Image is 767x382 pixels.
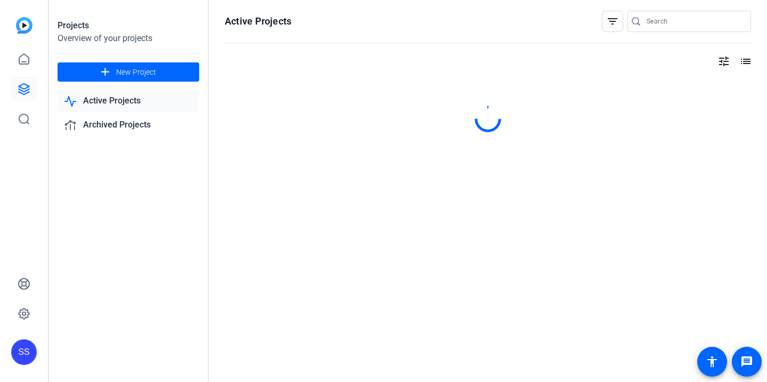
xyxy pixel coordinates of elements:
[58,32,199,45] div: Overview of your projects
[99,66,112,79] mat-icon: add
[58,19,199,32] div: Projects
[16,17,32,34] img: blue-gradient.svg
[116,67,156,78] span: New Project
[738,55,751,68] mat-icon: list
[717,55,730,68] mat-icon: tune
[58,90,199,112] a: Active Projects
[606,15,619,28] mat-icon: filter_list
[706,355,719,368] mat-icon: accessibility
[740,355,753,368] mat-icon: message
[647,15,742,28] input: Search
[225,15,291,28] h1: Active Projects
[58,62,199,82] button: New Project
[58,114,199,136] a: Archived Projects
[11,339,37,365] div: SS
